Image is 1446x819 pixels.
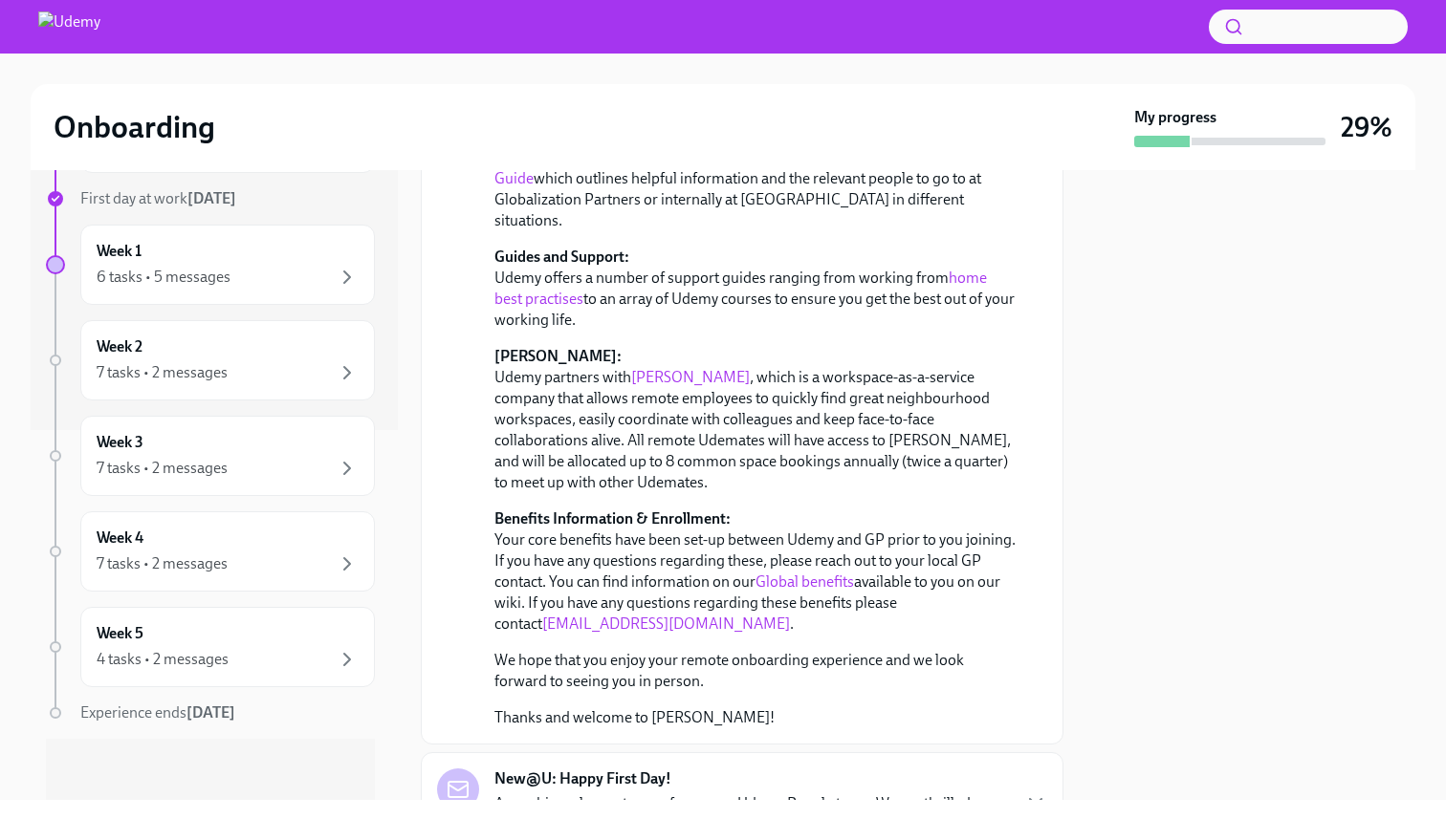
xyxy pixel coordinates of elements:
h6: Week 5 [97,623,143,644]
strong: Benefits Information & Enrollment: [494,509,731,528]
strong: [PERSON_NAME]: [494,347,622,365]
strong: My progress [1134,107,1216,128]
h3: 29% [1341,110,1392,144]
img: Udemy [38,11,100,42]
h2: Onboarding [54,108,215,146]
a: Week 16 tasks • 5 messages [46,225,375,305]
span: Experience ends [80,703,235,722]
a: [PERSON_NAME] [631,368,750,386]
strong: [DATE] [186,703,235,722]
div: 7 tasks • 2 messages [97,553,228,574]
p: Udemy offers a number of support guides ranging from working from to an array of Udemy courses to... [494,247,1017,331]
a: Week 47 tasks • 2 messages [46,511,375,592]
h6: Week 3 [97,432,143,453]
a: [EMAIL_ADDRESS][DOMAIN_NAME] [542,614,790,633]
p: All permanent remote workers on GP contracts can access the which outlines helpful information an... [494,126,1017,231]
p: Thanks and welcome to [PERSON_NAME]! [494,707,1017,728]
strong: Guides and Support: [494,248,629,266]
h6: Week 4 [97,528,143,549]
a: Week 37 tasks • 2 messages [46,416,375,496]
p: Your core benefits have been set-up between Udemy and GP prior to you joining. If you have any qu... [494,508,1017,635]
a: First day at work[DATE] [46,188,375,209]
a: Week 27 tasks • 2 messages [46,320,375,400]
strong: New@U: Happy First Day! [494,768,671,789]
a: Global benefits [756,572,854,591]
div: 7 tasks • 2 messages [97,362,228,383]
strong: [DATE] [187,189,236,207]
div: 7 tasks • 2 messages [97,458,228,479]
a: Week 54 tasks • 2 messages [46,607,375,687]
p: We hope that you enjoy your remote onboarding experience and we look forward to seeing you in per... [494,650,1017,692]
div: 4 tasks • 2 messages [97,649,229,670]
h6: Week 2 [97,336,142,357]
p: Udemy partners with , which is a workspace-as-a-service company that allows remote employees to q... [494,346,1017,493]
div: 6 tasks • 5 messages [97,267,230,288]
span: First day at work [80,189,236,207]
h6: Week 1 [97,241,142,262]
